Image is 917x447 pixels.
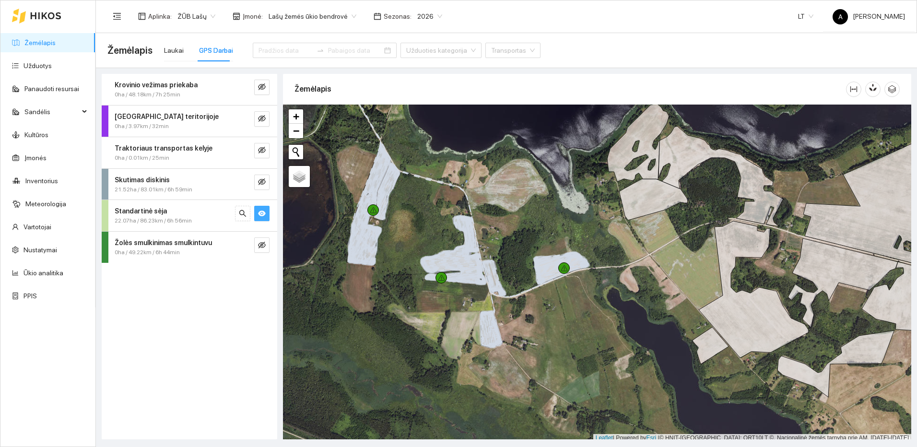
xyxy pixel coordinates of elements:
a: PPIS [24,292,37,300]
button: Initiate a new search [289,145,303,159]
strong: [GEOGRAPHIC_DATA] teritorijoje [115,113,219,120]
div: Žolės smulkinimas smulkintuvu0ha / 49.22km / 6h 44mineye-invisible [102,232,277,263]
span: Įmonė : [243,11,263,22]
span: [PERSON_NAME] [833,12,905,20]
a: Vartotojai [24,223,51,231]
span: shop [233,12,240,20]
span: eye [258,210,266,219]
div: Skutimas diskinis21.52ha / 83.01km / 6h 59mineye-invisible [102,169,277,200]
span: A [838,9,843,24]
strong: Skutimas diskinis [115,176,170,184]
span: Žemėlapis [107,43,153,58]
a: Nustatymai [24,246,57,254]
strong: Krovinio vežimas priekaba [115,81,198,89]
strong: Žolės smulkinimas smulkintuvu [115,239,212,247]
span: calendar [374,12,381,20]
a: Ūkio analitika [24,269,63,277]
span: eye-invisible [258,178,266,187]
span: 2026 [417,9,442,24]
button: search [235,206,250,221]
input: Pradžios data [259,45,313,56]
span: to [317,47,324,54]
span: layout [138,12,146,20]
span: + [293,110,299,122]
a: Inventorius [25,177,58,185]
button: eye-invisible [254,80,270,95]
div: Žemėlapis [294,75,846,103]
span: Aplinka : [148,11,172,22]
span: Sandėlis [24,102,79,121]
span: swap-right [317,47,324,54]
a: Žemėlapis [24,39,56,47]
div: Krovinio vežimas priekaba0ha / 48.18km / 7h 25mineye-invisible [102,74,277,105]
a: Zoom in [289,109,303,124]
strong: Traktoriaus transportas kelyje [115,144,212,152]
button: eye [254,206,270,221]
span: 0ha / 3.97km / 32min [115,122,169,131]
button: eye-invisible [254,175,270,190]
div: Standartinė sėja22.07ha / 86.23km / 6h 56minsearcheye [102,200,277,231]
a: Layers [289,166,310,187]
span: 21.52ha / 83.01km / 6h 59min [115,185,192,194]
span: LT [798,9,813,24]
button: eye-invisible [254,143,270,158]
a: Meteorologija [25,200,66,208]
div: | Powered by © HNIT-[GEOGRAPHIC_DATA]; ORT10LT ©, Nacionalinė žemės tarnyba prie AM, [DATE]-[DATE] [593,434,911,442]
a: Leaflet [596,435,613,441]
span: 0ha / 49.22km / 6h 44min [115,248,180,257]
span: eye-invisible [258,241,266,250]
span: eye-invisible [258,115,266,124]
button: eye-invisible [254,237,270,253]
span: 22.07ha / 86.23km / 6h 56min [115,216,192,225]
span: Lašų žemės ūkio bendrovė [269,9,356,24]
input: Pabaigos data [328,45,382,56]
div: Laukai [164,45,184,56]
div: Traktoriaus transportas kelyje0ha / 0.01km / 25mineye-invisible [102,137,277,168]
strong: Standartinė sėja [115,207,167,215]
a: Zoom out [289,124,303,138]
span: eye-invisible [258,146,266,155]
span: | [658,435,659,441]
span: − [293,125,299,137]
div: [GEOGRAPHIC_DATA] teritorijoje0ha / 3.97km / 32mineye-invisible [102,106,277,137]
span: column-width [846,85,861,93]
a: Panaudoti resursai [24,85,79,93]
a: Užduotys [24,62,52,70]
span: 0ha / 48.18km / 7h 25min [115,90,180,99]
a: Esri [647,435,657,441]
button: eye-invisible [254,111,270,127]
a: Įmonės [24,154,47,162]
span: 0ha / 0.01km / 25min [115,153,169,163]
span: search [239,210,247,219]
span: menu-fold [113,12,121,21]
button: column-width [846,82,861,97]
span: ŽŪB Lašų [177,9,215,24]
span: Sezonas : [384,11,411,22]
div: GPS Darbai [199,45,233,56]
span: eye-invisible [258,83,266,92]
button: menu-fold [107,7,127,26]
a: Kultūros [24,131,48,139]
